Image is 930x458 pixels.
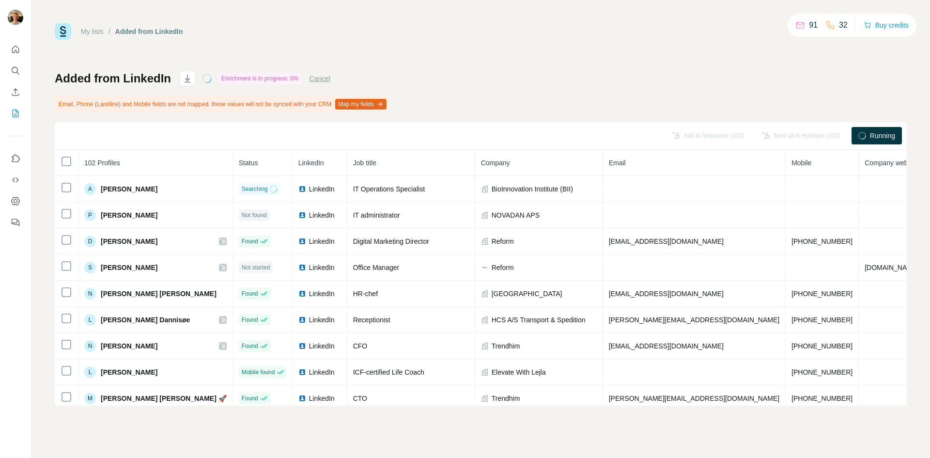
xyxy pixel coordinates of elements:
img: LinkedIn logo [298,368,306,376]
span: LinkedIn [298,159,324,167]
button: Quick start [8,41,23,58]
span: LinkedIn [309,210,335,220]
p: 91 [809,19,818,31]
h1: Added from LinkedIn [55,71,171,86]
div: L [84,366,96,378]
span: LinkedIn [309,263,335,272]
div: M [84,393,96,404]
img: LinkedIn logo [298,342,306,350]
span: [PERSON_NAME] [101,210,157,220]
span: NOVADAN APS [492,210,540,220]
div: S [84,262,96,273]
span: LinkedIn [309,394,335,403]
span: [PHONE_NUMBER] [791,368,852,376]
span: Not found [242,211,267,220]
span: [PERSON_NAME][EMAIL_ADDRESS][DOMAIN_NAME] [609,316,779,324]
span: BioInnovation Institute (BII) [492,184,573,194]
span: [PERSON_NAME] [101,367,157,377]
span: Found [242,237,258,246]
span: Found [242,342,258,350]
span: Status [239,159,258,167]
span: Mobile found [242,368,275,377]
button: Feedback [8,214,23,231]
span: Trendhim [492,341,520,351]
img: LinkedIn logo [298,316,306,324]
span: [PERSON_NAME] [101,184,157,194]
div: Added from LinkedIn [115,27,183,36]
span: 102 Profiles [84,159,120,167]
span: [PERSON_NAME][EMAIL_ADDRESS][DOMAIN_NAME] [609,395,779,402]
span: Running [870,131,895,141]
span: [PERSON_NAME] [101,237,157,246]
img: LinkedIn logo [298,395,306,402]
button: Cancel [309,74,330,83]
div: Email, Phone (Landline) and Mobile fields are not mapped, these values will not be synced with yo... [55,96,388,112]
span: Job title [353,159,376,167]
img: LinkedIn logo [298,211,306,219]
div: N [84,288,96,300]
button: Enrich CSV [8,83,23,101]
span: Found [242,316,258,324]
li: / [108,27,110,36]
span: [PHONE_NUMBER] [791,237,852,245]
span: [PERSON_NAME] Dannisøe [101,315,190,325]
button: My lists [8,105,23,122]
span: LinkedIn [309,341,335,351]
button: Use Surfe on LinkedIn [8,150,23,167]
span: Found [242,394,258,403]
span: [PHONE_NUMBER] [791,342,852,350]
span: HCS A/S Transport & Spedition [492,315,586,325]
span: [EMAIL_ADDRESS][DOMAIN_NAME] [609,342,724,350]
div: L [84,314,96,326]
span: LinkedIn [309,237,335,246]
span: [PERSON_NAME] [PERSON_NAME] [101,289,217,299]
span: Searching [242,185,268,193]
span: [PHONE_NUMBER] [791,316,852,324]
span: [PHONE_NUMBER] [791,290,852,298]
button: Map my fields [335,99,387,110]
img: LinkedIn logo [298,290,306,298]
button: Use Surfe API [8,171,23,189]
span: Company [481,159,510,167]
span: CFO [353,342,368,350]
span: LinkedIn [309,315,335,325]
span: IT administrator [353,211,400,219]
div: D [84,236,96,247]
span: Digital Marketing Director [353,237,429,245]
span: [EMAIL_ADDRESS][DOMAIN_NAME] [609,290,724,298]
img: Surfe Logo [55,23,71,40]
img: LinkedIn logo [298,185,306,193]
img: LinkedIn logo [298,237,306,245]
span: LinkedIn [309,184,335,194]
span: Company website [865,159,918,167]
span: Email [609,159,626,167]
span: CTO [353,395,367,402]
span: [GEOGRAPHIC_DATA] [492,289,562,299]
img: Avatar [8,10,23,25]
span: Mobile [791,159,811,167]
span: [PERSON_NAME] [101,263,157,272]
div: P [84,209,96,221]
span: IT Operations Specialist [353,185,425,193]
div: A [84,183,96,195]
span: HR-chef [353,290,378,298]
span: Found [242,289,258,298]
button: Buy credits [864,18,909,32]
span: [PERSON_NAME] [PERSON_NAME] 🚀 [101,394,227,403]
span: Trendhim [492,394,520,403]
button: Dashboard [8,192,23,210]
span: Office Manager [353,264,399,271]
div: N [84,340,96,352]
button: Search [8,62,23,79]
span: Receptionist [353,316,390,324]
span: [PHONE_NUMBER] [791,395,852,402]
span: LinkedIn [309,367,335,377]
span: Reform [492,237,514,246]
span: Reform [492,263,514,272]
img: company-logo [481,264,489,271]
span: ICF-certified Life Coach [353,368,424,376]
div: Enrichment is in progress: 0% [218,73,301,84]
span: Elevate With Lejla [492,367,546,377]
p: 32 [839,19,848,31]
span: [PERSON_NAME] [101,341,157,351]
